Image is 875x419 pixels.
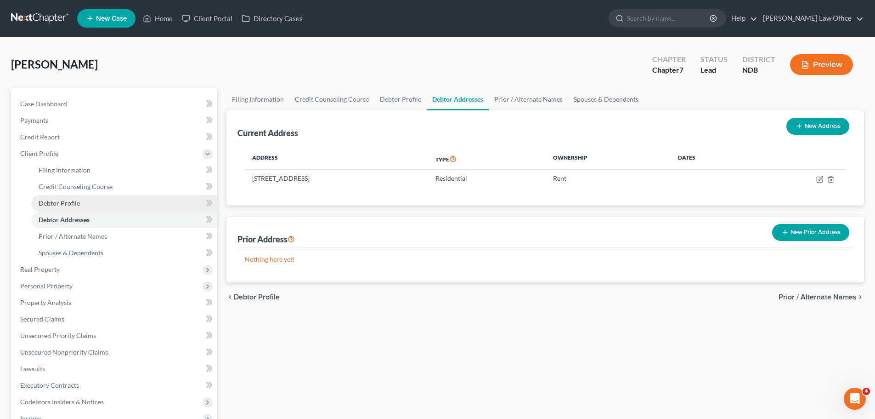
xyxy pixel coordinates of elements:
[489,88,568,110] a: Prior / Alternate Names
[546,149,671,170] th: Ownership
[13,294,217,311] a: Property Analysis
[20,398,104,406] span: Codebtors Insiders & Notices
[31,195,217,212] a: Debtor Profile
[428,149,546,170] th: Type
[13,377,217,394] a: Executory Contracts
[857,293,864,301] i: chevron_right
[20,100,67,108] span: Case Dashboard
[20,149,58,157] span: Client Profile
[39,199,80,207] span: Debtor Profile
[758,10,864,27] a: [PERSON_NAME] Law Office
[790,54,853,75] button: Preview
[289,88,374,110] a: Credit Counseling Course
[31,245,217,261] a: Spouses & Dependents
[13,129,217,145] a: Credit Report
[245,149,428,170] th: Address
[20,381,79,389] span: Executory Contracts
[177,10,237,27] a: Client Portal
[31,162,217,178] a: Filing Information
[13,361,217,377] a: Lawsuits
[727,10,757,27] a: Help
[31,228,217,245] a: Prior / Alternate Names
[39,232,107,240] span: Prior / Alternate Names
[11,57,98,71] span: [PERSON_NAME]
[546,170,671,187] td: Rent
[20,133,60,141] span: Credit Report
[31,212,217,228] a: Debtor Addresses
[20,315,64,323] span: Secured Claims
[742,54,775,65] div: District
[671,149,752,170] th: Dates
[13,112,217,129] a: Payments
[652,54,686,65] div: Chapter
[13,311,217,327] a: Secured Claims
[13,96,217,112] a: Case Dashboard
[13,344,217,361] a: Unsecured Nonpriority Claims
[245,255,846,264] p: Nothing here yet!
[20,265,60,273] span: Real Property
[844,388,866,410] iframe: Intercom live chat
[31,178,217,195] a: Credit Counseling Course
[742,65,775,75] div: NDB
[627,10,711,27] input: Search by name...
[700,54,728,65] div: Status
[226,88,289,110] a: Filing Information
[20,348,108,356] span: Unsecured Nonpriority Claims
[226,293,280,301] button: chevron_left Debtor Profile
[39,216,90,224] span: Debtor Addresses
[237,127,298,138] div: Current Address
[234,293,280,301] span: Debtor Profile
[863,388,870,395] span: 4
[13,327,217,344] a: Unsecured Priority Claims
[568,88,644,110] a: Spouses & Dependents
[679,65,683,74] span: 7
[39,183,113,190] span: Credit Counseling Course
[427,88,489,110] a: Debtor Addresses
[20,282,73,290] span: Personal Property
[786,118,849,135] button: New Address
[39,249,103,257] span: Spouses & Dependents
[772,224,849,241] button: New Prior Address
[237,234,295,245] div: Prior Address
[428,170,546,187] td: Residential
[226,293,234,301] i: chevron_left
[779,293,857,301] span: Prior / Alternate Names
[96,15,127,22] span: New Case
[700,65,728,75] div: Lead
[20,116,48,124] span: Payments
[20,332,96,339] span: Unsecured Priority Claims
[20,298,71,306] span: Property Analysis
[138,10,177,27] a: Home
[237,10,307,27] a: Directory Cases
[20,365,45,373] span: Lawsuits
[374,88,427,110] a: Debtor Profile
[652,65,686,75] div: Chapter
[779,293,864,301] button: Prior / Alternate Names chevron_right
[245,170,428,187] td: [STREET_ADDRESS]
[39,166,90,174] span: Filing Information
